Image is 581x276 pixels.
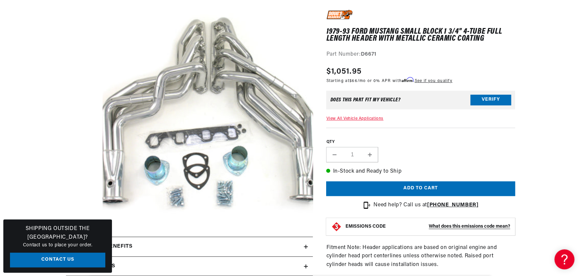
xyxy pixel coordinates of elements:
[345,224,510,230] button: EMISSIONS CODEWhat does this emissions code mean?
[326,78,452,84] p: Starting at /mo or 0% APR with .
[361,52,376,57] strong: D6671
[10,242,105,249] p: Contact us to place your order.
[414,79,452,83] a: See if you qualify - Learn more about Affirm Financing (opens in modal)
[429,224,510,229] strong: What does this emissions code mean?
[345,224,385,229] strong: EMISSIONS CODE
[10,253,105,268] a: Contact Us
[373,201,478,210] p: Need help? Call us at
[66,237,313,256] summary: Features & Benefits
[330,97,400,103] div: Does This part fit My vehicle?
[66,257,313,276] summary: Specifications
[326,167,515,176] p: In-Stock and Ready to Ship
[470,95,511,105] button: Verify
[427,202,478,208] a: [PHONE_NUMBER]
[349,79,357,83] span: $66
[326,28,515,42] h1: 1979-93 Ford Mustang Small Block 1 3/4" 4-Tube Full Length Header with Metallic Ceramic Coating
[326,66,361,78] span: $1,051.95
[10,225,105,242] h3: Shipping Outside the [GEOGRAPHIC_DATA]?
[326,50,515,59] div: Part Number:
[331,221,342,232] img: Emissions code
[326,117,383,121] a: View All Vehicle Applications
[326,139,515,145] label: QTY
[326,181,515,196] button: Add to cart
[326,10,515,274] div: Fitment Note: Header applications are based on original engine and cylinder head port centerlines...
[402,77,413,82] span: Affirm
[66,10,313,223] media-gallery: Gallery Viewer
